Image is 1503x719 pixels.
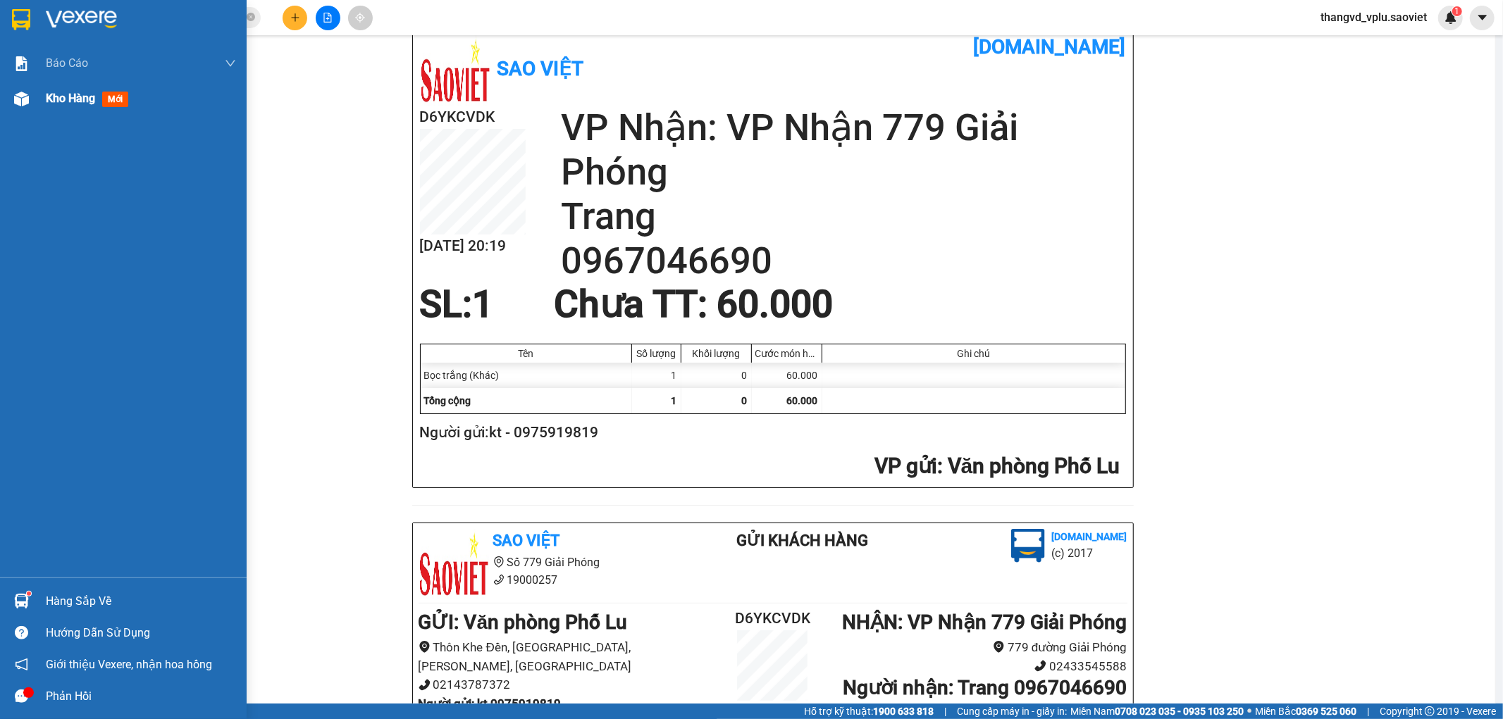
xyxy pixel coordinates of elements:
span: 0 [742,395,748,406]
div: Phản hồi [46,686,236,707]
span: phone [493,574,505,585]
span: plus [290,13,300,23]
span: environment [493,556,505,568]
b: Gửi khách hàng [736,532,868,549]
span: Giới thiệu Vexere, nhận hoa hồng [46,656,212,673]
h2: Người gửi: kt - 0975919819 [420,421,1120,444]
li: 779 đường Giải Phóng [831,638,1127,657]
div: Khối lượng [685,348,748,359]
li: 02143787372 [419,675,714,694]
div: Số lượng [636,348,677,359]
b: Người nhận : Trang 0967046690 [843,676,1127,699]
span: 60.000 [787,395,818,406]
div: Hàng sắp về [46,591,236,612]
span: | [1367,704,1369,719]
div: Tên [424,348,628,359]
strong: 1900 633 818 [873,706,934,717]
span: ⚪️ [1247,708,1251,714]
h2: D6YKCVDK [8,82,113,105]
div: Hướng dẫn sử dụng [46,623,236,644]
span: mới [102,92,128,107]
span: Tổng cộng [424,395,471,406]
button: caret-down [1470,6,1495,30]
span: 1 [473,282,494,326]
img: logo-vxr [12,9,30,30]
span: 1 [672,395,677,406]
button: aim [348,6,373,30]
h2: D6YKCVDK [420,106,526,129]
h2: D6YKCVDK [714,607,832,630]
img: logo.jpg [8,11,78,82]
span: SL: [420,282,473,326]
b: [DOMAIN_NAME] [188,11,340,35]
b: [DOMAIN_NAME] [974,35,1126,58]
li: (c) 2017 [1052,544,1127,562]
span: Cung cấp máy in - giấy in: [957,704,1067,719]
span: Báo cáo [46,54,88,72]
li: 02433545588 [831,657,1127,676]
div: Bọc trắng (Khác) [421,363,632,388]
span: question-circle [15,626,28,639]
div: Cước món hàng [755,348,818,359]
span: Miền Nam [1070,704,1244,719]
span: environment [993,641,1005,653]
span: notification [15,658,28,671]
span: Hỗ trợ kỹ thuật: [804,704,934,719]
strong: 0708 023 035 - 0935 103 250 [1115,706,1244,717]
span: phone [419,679,431,691]
strong: 0369 525 060 [1296,706,1356,717]
div: 60.000 [752,363,822,388]
div: Ghi chú [826,348,1122,359]
li: Số 779 Giải Phóng [419,554,681,571]
b: Sao Việt [85,33,172,56]
img: warehouse-icon [14,594,29,608]
span: close-circle [247,11,255,25]
span: 1 [1454,6,1459,16]
h2: VP Nhận: VP Nhận 779 Giải Phóng [561,106,1126,194]
button: plus [283,6,307,30]
b: Sao Việt [493,532,560,549]
span: Miền Bắc [1255,704,1356,719]
span: down [225,58,236,69]
h2: [DATE] 20:19 [420,235,526,258]
li: Thôn Khe Đền, [GEOGRAPHIC_DATA], [PERSON_NAME], [GEOGRAPHIC_DATA] [419,638,714,675]
span: environment [419,641,431,653]
span: caret-down [1476,11,1489,24]
b: GỬI : Văn phòng Phố Lu [419,611,628,634]
img: logo.jpg [419,529,489,599]
b: NHẬN : VP Nhận 779 Giải Phóng [842,611,1127,634]
b: Người gửi : kt 0975919819 [419,696,562,711]
b: Sao Việt [497,57,584,80]
span: Kho hàng [46,92,95,105]
b: [DOMAIN_NAME] [1052,531,1127,542]
button: file-add [316,6,340,30]
div: Chưa TT : 60.000 [545,283,841,325]
h2: 0967046690 [561,239,1126,283]
div: 1 [632,363,681,388]
span: copyright [1425,706,1435,716]
img: logo.jpg [1011,529,1045,563]
sup: 1 [1452,6,1462,16]
span: thangvd_vplu.saoviet [1309,8,1438,26]
h2: Trang [561,194,1126,239]
span: aim [355,13,365,23]
span: message [15,689,28,703]
h2: VP Nhận: VP Nhận 779 Giải Phóng [74,82,340,215]
h2: : Văn phòng Phố Lu [420,452,1120,481]
img: logo.jpg [420,35,490,106]
li: 19000257 [419,571,681,589]
span: VP gửi [874,454,937,478]
img: solution-icon [14,56,29,71]
span: | [944,704,946,719]
sup: 1 [27,592,31,596]
img: warehouse-icon [14,92,29,106]
span: close-circle [247,13,255,21]
div: 0 [681,363,752,388]
img: icon-new-feature [1445,11,1457,24]
span: file-add [323,13,333,23]
span: phone [1034,660,1046,672]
